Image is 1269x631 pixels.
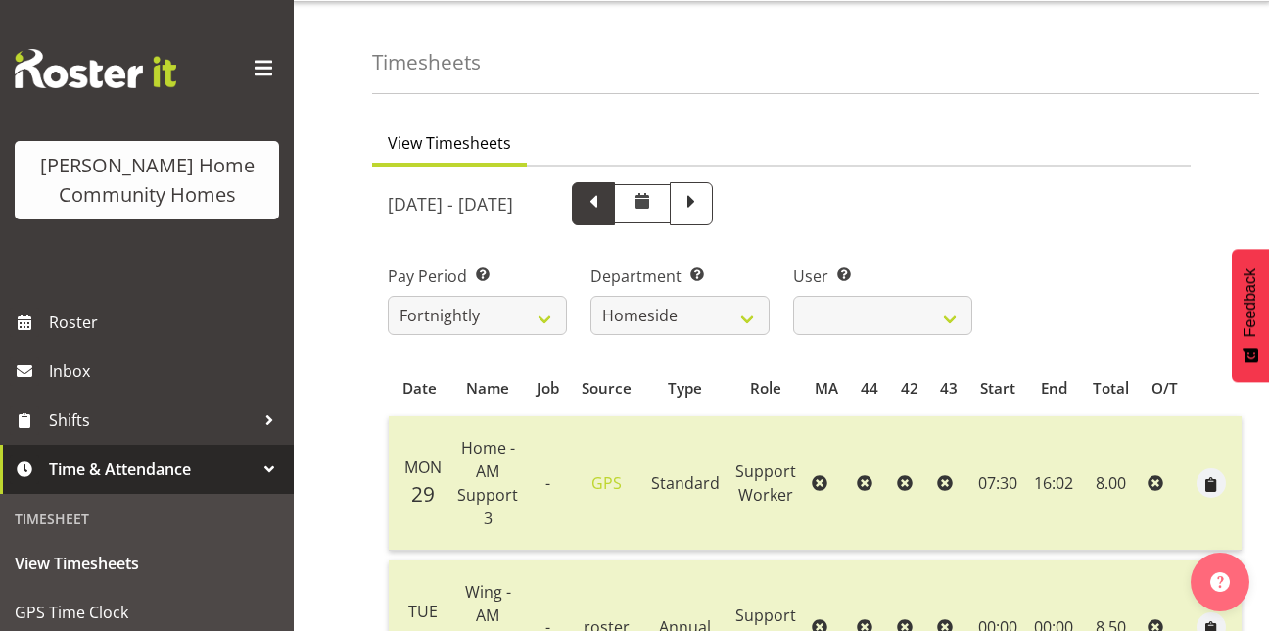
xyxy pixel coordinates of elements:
a: GPS [591,472,622,494]
span: - [545,472,550,494]
button: Feedback - Show survey [1232,249,1269,382]
span: Inbox [49,357,284,386]
span: End [1041,377,1067,400]
span: View Timesheets [388,131,511,155]
span: Source [582,377,632,400]
td: Standard [643,416,728,551]
span: Shifts [49,406,255,435]
span: 42 [901,377,918,400]
span: O/T [1151,377,1178,400]
label: Pay Period [388,265,567,288]
span: GPS Time Clock [15,598,279,627]
span: MA [815,377,838,400]
a: View Timesheets [5,539,289,588]
span: Role [750,377,781,400]
label: User [793,265,972,288]
span: Feedback [1242,268,1259,337]
span: Time & Attendance [49,455,255,484]
span: Name [466,377,509,400]
td: 16:02 [1026,416,1081,551]
td: 8.00 [1081,416,1140,551]
h5: [DATE] - [DATE] [388,193,513,215]
div: Timesheet [5,499,289,539]
span: Total [1093,377,1129,400]
span: 43 [940,377,958,400]
span: Date [402,377,437,400]
span: Type [668,377,702,400]
span: View Timesheets [15,549,279,578]
label: Department [590,265,770,288]
span: Tue [408,601,438,622]
td: 07:30 [969,416,1027,551]
span: Support Worker [735,461,796,506]
span: Mon [404,457,442,478]
img: Rosterit website logo [15,49,176,88]
img: help-xxl-2.png [1210,572,1230,592]
span: Job [537,377,559,400]
span: 44 [861,377,878,400]
h4: Timesheets [372,51,481,73]
span: Start [980,377,1015,400]
span: Home - AM Support 3 [457,437,518,529]
div: [PERSON_NAME] Home Community Homes [34,151,259,210]
span: 29 [411,480,435,508]
span: Roster [49,308,284,337]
